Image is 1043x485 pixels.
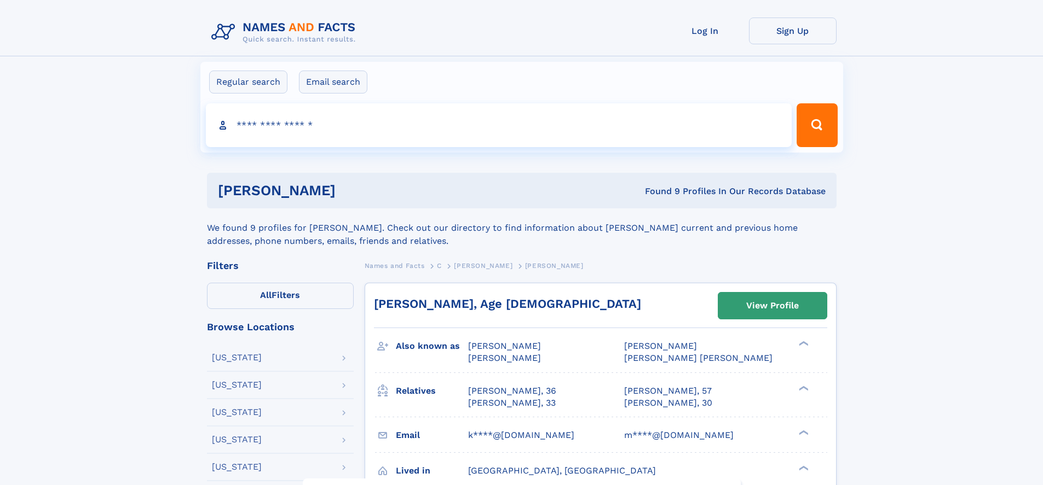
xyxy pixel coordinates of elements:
div: ❯ [796,429,809,436]
img: Logo Names and Facts [207,17,365,47]
button: Search Button [797,103,837,147]
a: [PERSON_NAME], 57 [624,385,712,397]
span: [PERSON_NAME] [468,341,541,351]
div: [US_STATE] [212,381,262,389]
label: Email search [299,71,367,94]
input: search input [206,103,792,147]
div: Found 9 Profiles In Our Records Database [490,185,826,197]
div: We found 9 profiles for [PERSON_NAME]. Check out our directory to find information about [PERSON_... [207,208,837,248]
a: Names and Facts [365,259,425,272]
span: [GEOGRAPHIC_DATA], [GEOGRAPHIC_DATA] [468,465,656,476]
span: [PERSON_NAME] [454,262,512,270]
h3: Relatives [396,382,468,400]
div: ❯ [796,464,809,471]
div: ❯ [796,384,809,391]
span: [PERSON_NAME] [PERSON_NAME] [624,353,773,363]
h3: Also known as [396,337,468,355]
h3: Email [396,426,468,445]
h1: [PERSON_NAME] [218,184,491,197]
span: C [437,262,442,270]
div: View Profile [746,293,799,318]
div: Browse Locations [207,322,354,332]
h3: Lived in [396,461,468,480]
span: [PERSON_NAME] [525,262,584,270]
a: C [437,259,442,272]
a: [PERSON_NAME] [454,259,512,272]
a: [PERSON_NAME], 36 [468,385,556,397]
a: [PERSON_NAME], 30 [624,397,712,409]
div: [US_STATE] [212,408,262,417]
span: [PERSON_NAME] [624,341,697,351]
div: Filters [207,261,354,271]
span: [PERSON_NAME] [468,353,541,363]
a: [PERSON_NAME], Age [DEMOGRAPHIC_DATA] [374,297,641,311]
div: ❯ [796,340,809,347]
a: [PERSON_NAME], 33 [468,397,556,409]
span: All [260,290,272,300]
a: Sign Up [749,17,837,44]
div: [US_STATE] [212,463,262,471]
label: Regular search [209,71,287,94]
a: View Profile [718,293,827,319]
div: [US_STATE] [212,435,262,444]
div: [US_STATE] [212,353,262,362]
a: Log In [661,17,749,44]
label: Filters [207,283,354,309]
